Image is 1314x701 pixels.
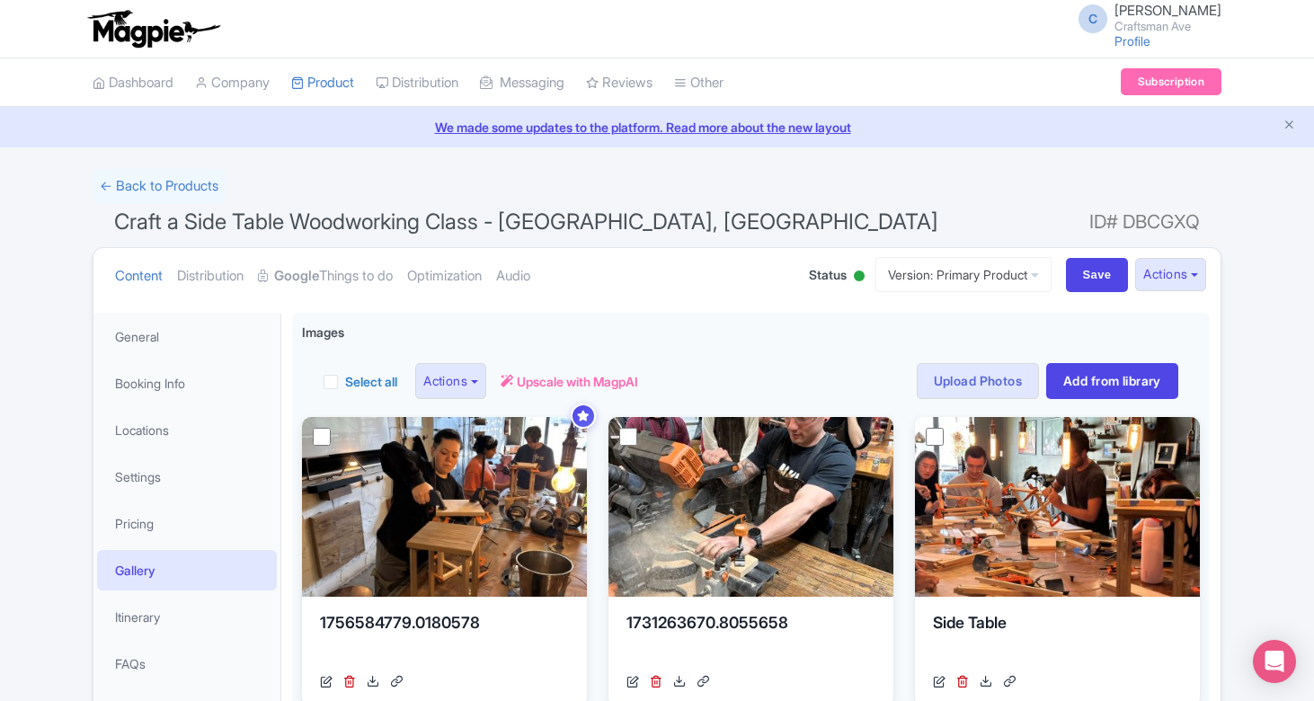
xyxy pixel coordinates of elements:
[11,118,1303,137] a: We made some updates to the platform. Read more about the new layout
[933,611,1182,665] div: Side Table
[274,266,319,287] strong: Google
[97,363,277,404] a: Booking Info
[114,209,938,235] span: Craft a Side Table Woodworking Class - [GEOGRAPHIC_DATA], [GEOGRAPHIC_DATA]
[97,550,277,590] a: Gallery
[1121,68,1221,95] a: Subscription
[1066,258,1129,292] input: Save
[674,58,724,108] a: Other
[1079,4,1107,33] span: C
[501,372,638,391] a: Upscale with MagpAI
[195,58,270,108] a: Company
[850,263,868,291] div: Active
[496,248,530,305] a: Audio
[626,611,875,665] div: 1731263670.8055658
[93,169,226,204] a: ← Back to Products
[1114,2,1221,19] span: [PERSON_NAME]
[875,257,1052,292] a: Version: Primary Product
[917,363,1039,399] a: Upload Photos
[1089,204,1200,240] span: ID# DBCGXQ
[1046,363,1178,399] a: Add from library
[177,248,244,305] a: Distribution
[1068,4,1221,32] a: C [PERSON_NAME] Craftsman Ave
[302,323,344,342] span: Images
[97,597,277,637] a: Itinerary
[480,58,564,108] a: Messaging
[517,372,638,391] span: Upscale with MagpAI
[376,58,458,108] a: Distribution
[115,248,163,305] a: Content
[1114,21,1221,32] small: Craftsman Ave
[1135,258,1206,291] button: Actions
[809,265,847,284] span: Status
[1283,116,1296,137] button: Close announcement
[84,9,223,49] img: logo-ab69f6fb50320c5b225c76a69d11143b.png
[97,410,277,450] a: Locations
[407,248,482,305] a: Optimization
[97,503,277,544] a: Pricing
[320,611,569,665] div: 1756584779.0180578
[97,457,277,497] a: Settings
[1114,33,1150,49] a: Profile
[93,58,173,108] a: Dashboard
[345,372,397,391] label: Select all
[415,363,486,399] button: Actions
[97,643,277,684] a: FAQs
[586,58,653,108] a: Reviews
[1253,640,1296,683] div: Open Intercom Messenger
[97,316,277,357] a: General
[291,58,354,108] a: Product
[258,248,393,305] a: GoogleThings to do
